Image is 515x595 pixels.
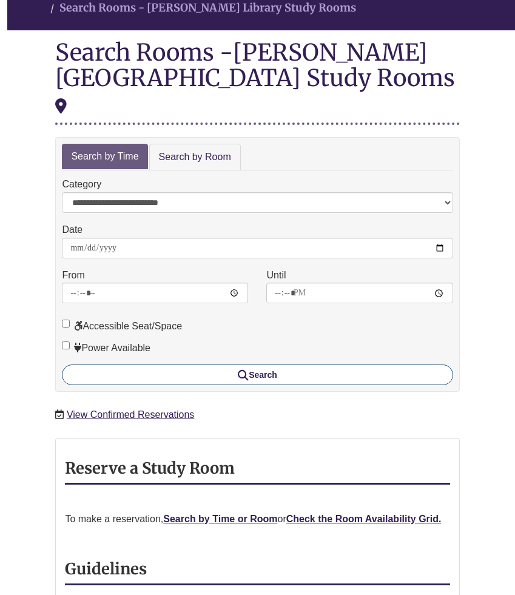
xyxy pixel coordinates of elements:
label: From [62,267,84,283]
label: Power Available [62,340,150,356]
input: Power Available [62,341,70,349]
a: Search by Time [62,144,147,170]
a: Search by Time or Room [163,514,277,524]
div: Search Rooms - [55,39,459,125]
input: Accessible Seat/Space [62,320,70,328]
a: View Confirmed Reservations [67,409,194,420]
p: To make a reservation, or [65,511,449,527]
a: Search by Room [149,144,241,171]
strong: Guidelines [65,559,147,579]
label: Until [266,267,286,283]
label: Category [62,176,101,192]
label: Date [62,222,82,238]
a: Check the Room Availability Grid. [286,514,442,524]
button: Search [62,365,453,385]
div: [PERSON_NAME][GEOGRAPHIC_DATA] Study Rooms [55,38,455,118]
strong: Reserve a Study Room [65,459,235,478]
label: Accessible Seat/Space [62,318,182,334]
